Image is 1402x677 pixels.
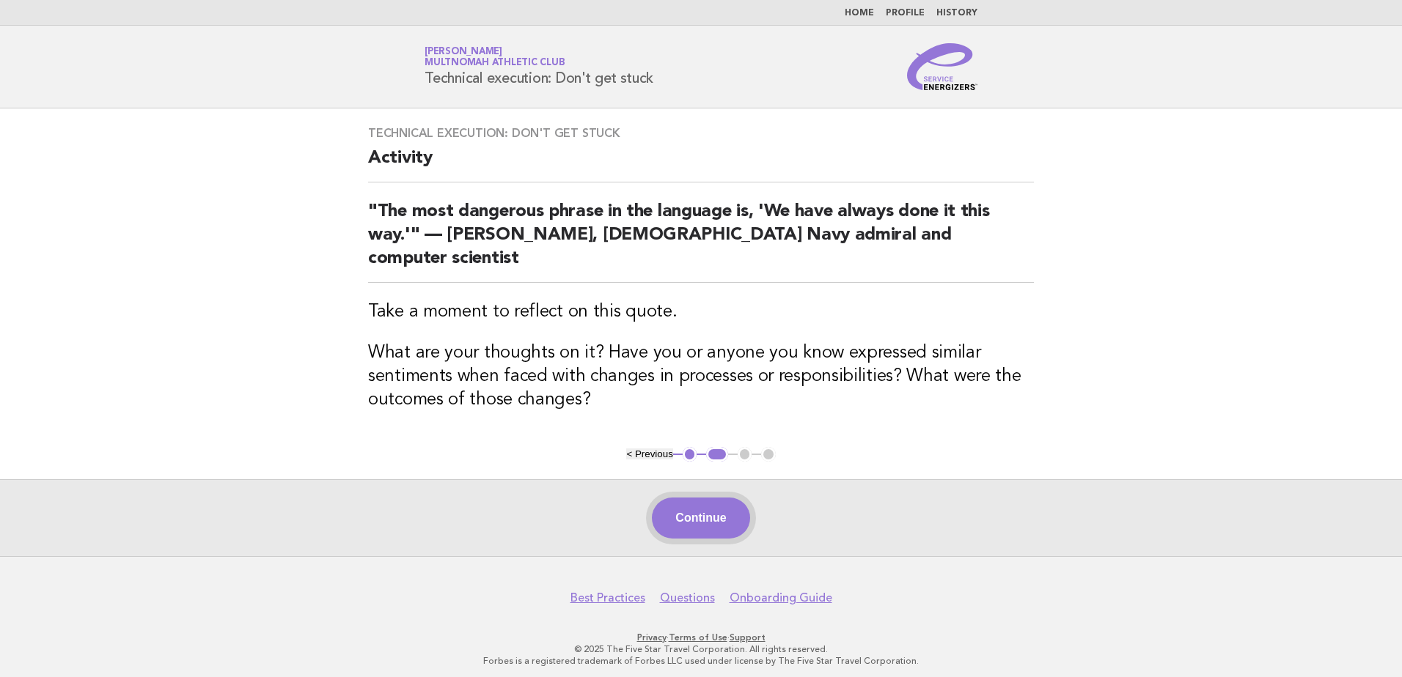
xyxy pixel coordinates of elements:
[845,9,874,18] a: Home
[425,48,653,86] h1: Technical execution: Don't get stuck
[252,655,1150,667] p: Forbes is a registered trademark of Forbes LLC used under license by The Five Star Travel Corpora...
[669,632,727,643] a: Terms of Use
[637,632,667,643] a: Privacy
[368,300,1034,324] h3: Take a moment to reflect on this quote.
[252,643,1150,655] p: © 2025 The Five Star Travel Corporation. All rights reserved.
[252,632,1150,643] p: · ·
[570,591,645,605] a: Best Practices
[886,9,925,18] a: Profile
[368,126,1034,141] h3: Technical execution: Don't get stuck
[706,447,727,462] button: 2
[368,147,1034,182] h2: Activity
[730,591,832,605] a: Onboarding Guide
[907,43,977,90] img: Service Energizers
[652,497,749,539] button: Continue
[936,9,977,18] a: History
[660,591,715,605] a: Questions
[730,632,766,643] a: Support
[368,200,1034,283] h2: "The most dangerous phrase in the language is, 'We have always done it this way.'" — [PERSON_NAME...
[425,47,565,67] a: [PERSON_NAME]Multnomah Athletic Club
[683,447,697,462] button: 1
[425,59,565,68] span: Multnomah Athletic Club
[626,448,672,459] button: < Previous
[368,341,1034,412] h3: What are your thoughts on it? Have you or anyone you know expressed similar sentiments when faced...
